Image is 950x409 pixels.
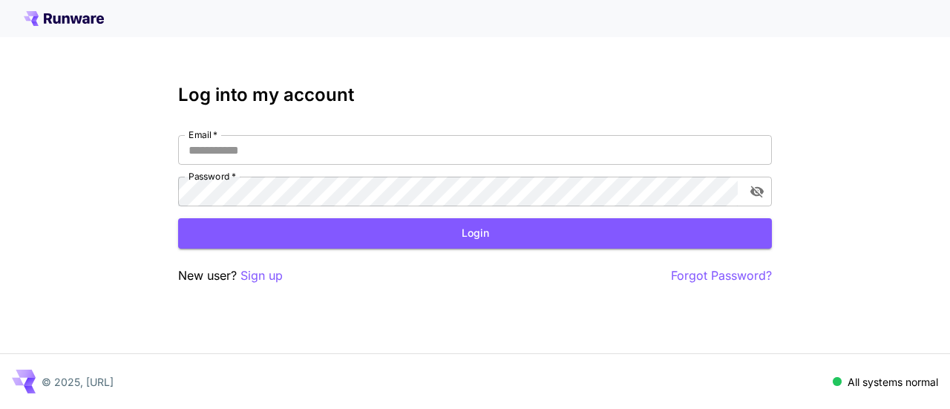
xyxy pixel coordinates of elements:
[744,178,770,205] button: toggle password visibility
[848,374,938,390] p: All systems normal
[178,85,772,105] h3: Log into my account
[189,128,217,141] label: Email
[189,170,236,183] label: Password
[240,266,283,285] button: Sign up
[42,374,114,390] p: © 2025, [URL]
[671,266,772,285] button: Forgot Password?
[178,266,283,285] p: New user?
[178,218,772,249] button: Login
